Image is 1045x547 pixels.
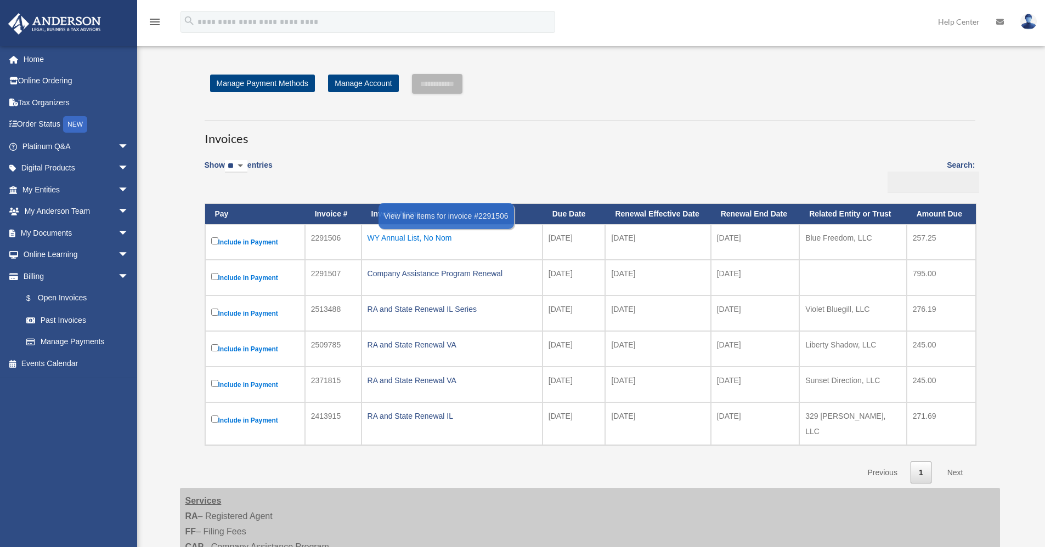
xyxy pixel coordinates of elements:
th: Amount Due: activate to sort column ascending [907,204,976,224]
input: Include in Payment [211,273,218,280]
label: Include in Payment [211,271,299,284]
a: Platinum Q&Aarrow_drop_down [8,135,145,157]
a: Manage Payment Methods [210,75,315,92]
span: arrow_drop_down [118,244,140,266]
td: 2509785 [305,331,361,367]
input: Search: [888,172,979,192]
label: Include in Payment [211,342,299,356]
td: 276.19 [907,295,976,331]
h3: Invoices [205,120,975,147]
td: [DATE] [605,260,710,295]
label: Show entries [205,158,273,184]
td: Liberty Shadow, LLC [799,331,907,367]
td: [DATE] [711,402,799,445]
td: [DATE] [605,367,710,402]
label: Include in Payment [211,378,299,391]
a: Manage Account [328,75,398,92]
td: 257.25 [907,224,976,260]
td: [DATE] [711,224,799,260]
div: RA and State Renewal IL Series [368,301,536,317]
th: Renewal Effective Date: activate to sort column ascending [605,204,710,224]
td: 245.00 [907,367,976,402]
a: $Open Invoices [15,287,134,310]
input: Include in Payment [211,344,218,351]
td: [DATE] [543,224,606,260]
select: Showentries [225,160,247,173]
td: 795.00 [907,260,976,295]
strong: FF [185,527,196,536]
td: [DATE] [711,367,799,402]
td: 2291507 [305,260,361,295]
label: Search: [884,158,975,192]
td: Blue Freedom, LLC [799,224,907,260]
th: Due Date: activate to sort column ascending [543,204,606,224]
td: Violet Bluegill, LLC [799,295,907,331]
i: search [183,15,195,27]
a: Tax Organizers [8,92,145,113]
input: Include in Payment [211,309,218,316]
img: Anderson Advisors Platinum Portal [5,13,104,35]
td: 245.00 [907,331,976,367]
a: My Anderson Teamarrow_drop_down [8,201,145,223]
label: Include in Payment [211,413,299,427]
th: Invoice Name: activate to sort column ascending [361,204,543,224]
a: Billingarrow_drop_down [8,265,140,287]
label: Include in Payment [211,306,299,320]
a: Online Ordering [8,70,145,92]
div: RA and State Renewal VA [368,337,536,352]
td: 329 [PERSON_NAME], LLC [799,402,907,445]
td: [DATE] [605,331,710,367]
span: arrow_drop_down [118,222,140,244]
input: Include in Payment [211,380,218,387]
a: Order StatusNEW [8,113,145,136]
a: 1 [911,461,931,484]
strong: Services [185,496,222,505]
th: Invoice #: activate to sort column ascending [305,204,361,224]
input: Include in Payment [211,415,218,423]
a: My Entitiesarrow_drop_down [8,179,145,201]
td: [DATE] [605,224,710,260]
td: [DATE] [711,331,799,367]
td: [DATE] [543,260,606,295]
td: [DATE] [543,295,606,331]
td: 2371815 [305,367,361,402]
div: WY Annual List, No Nom [368,230,536,246]
td: Sunset Direction, LLC [799,367,907,402]
img: User Pic [1020,14,1037,30]
span: arrow_drop_down [118,265,140,288]
td: [DATE] [543,402,606,445]
th: Related Entity or Trust: activate to sort column ascending [799,204,907,224]
strong: RA [185,511,198,521]
label: Include in Payment [211,235,299,249]
td: [DATE] [543,331,606,367]
td: 2513488 [305,295,361,331]
td: [DATE] [711,260,799,295]
td: 2413915 [305,402,361,445]
a: Next [939,461,971,484]
a: Online Learningarrow_drop_down [8,244,145,266]
a: Home [8,48,145,70]
td: 2291506 [305,224,361,260]
td: [DATE] [543,367,606,402]
span: $ [32,292,38,305]
div: RA and State Renewal IL [368,408,536,424]
a: Manage Payments [15,331,140,353]
a: My Documentsarrow_drop_down [8,222,145,244]
th: Renewal End Date: activate to sort column ascending [711,204,799,224]
td: 271.69 [907,402,976,445]
span: arrow_drop_down [118,201,140,223]
td: [DATE] [605,402,710,445]
a: menu [148,19,161,29]
div: Company Assistance Program Renewal [368,266,536,281]
input: Include in Payment [211,237,218,244]
div: NEW [63,116,87,133]
div: RA and State Renewal VA [368,373,536,388]
th: Pay: activate to sort column descending [205,204,305,224]
a: Previous [859,461,905,484]
td: [DATE] [605,295,710,331]
span: arrow_drop_down [118,135,140,158]
i: menu [148,15,161,29]
a: Past Invoices [15,309,140,331]
td: [DATE] [711,295,799,331]
a: Events Calendar [8,352,145,374]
